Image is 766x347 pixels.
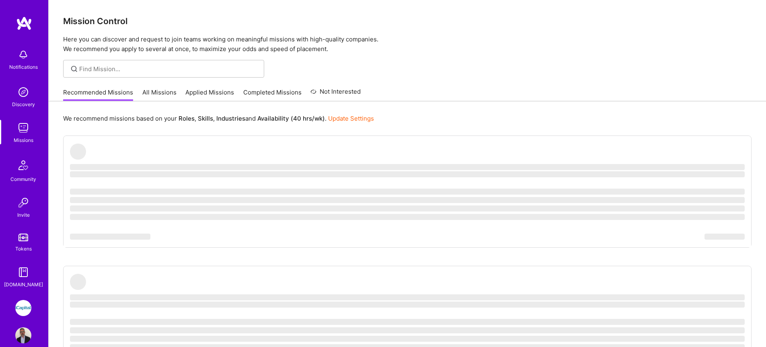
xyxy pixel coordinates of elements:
div: Notifications [9,63,38,71]
a: User Avatar [13,327,33,343]
img: tokens [18,234,28,241]
img: User Avatar [15,327,31,343]
div: Tokens [15,244,32,253]
a: Applied Missions [185,88,234,101]
div: [DOMAIN_NAME] [4,280,43,289]
a: Not Interested [310,87,361,101]
b: Industries [216,115,245,122]
div: Invite [17,211,30,219]
img: bell [15,47,31,63]
a: Update Settings [328,115,374,122]
b: Availability (40 hrs/wk) [257,115,325,122]
div: Community [10,175,36,183]
img: logo [16,16,32,31]
a: iCapital: Building an Alternative Investment Marketplace [13,300,33,316]
i: icon SearchGrey [70,64,79,74]
a: All Missions [142,88,177,101]
img: Community [14,156,33,175]
img: discovery [15,84,31,100]
div: Discovery [12,100,35,109]
div: Missions [14,136,33,144]
img: iCapital: Building an Alternative Investment Marketplace [15,300,31,316]
img: guide book [15,264,31,280]
h3: Mission Control [63,16,752,26]
p: We recommend missions based on your , , and . [63,114,374,123]
input: Find Mission... [79,65,258,73]
img: teamwork [15,120,31,136]
img: Invite [15,195,31,211]
p: Here you can discover and request to join teams working on meaningful missions with high-quality ... [63,35,752,54]
b: Roles [179,115,195,122]
b: Skills [198,115,213,122]
a: Completed Missions [243,88,302,101]
a: Recommended Missions [63,88,133,101]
